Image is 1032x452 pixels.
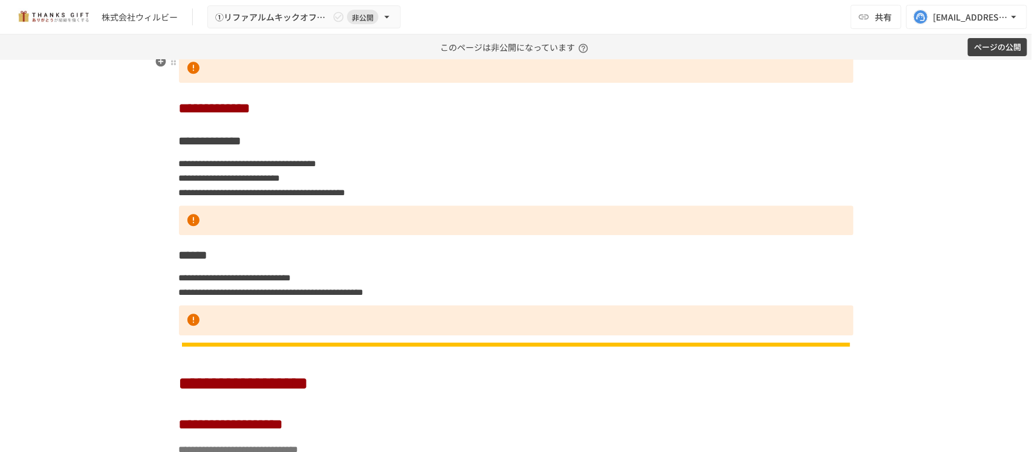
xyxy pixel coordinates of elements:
button: ①リファアルムキックオフmtg非公開 [207,5,401,29]
img: 9QkwBFSE13x2gePgpe8aMqs5nKlqvPfzMVlQZWD3BQB [179,341,854,349]
span: ①リファアルムキックオフmtg [215,10,330,25]
div: [EMAIL_ADDRESS][DOMAIN_NAME] [933,10,1008,25]
span: 共有 [875,10,892,24]
img: mMP1OxWUAhQbsRWCurg7vIHe5HqDpP7qZo7fRoNLXQh [15,7,92,27]
button: 共有 [851,5,901,29]
p: このページは非公開になっています [440,34,592,60]
div: 株式会社ウィルビー [102,11,178,24]
button: ページの公開 [968,38,1027,57]
button: [EMAIL_ADDRESS][DOMAIN_NAME] [906,5,1027,29]
span: 非公開 [347,11,378,24]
